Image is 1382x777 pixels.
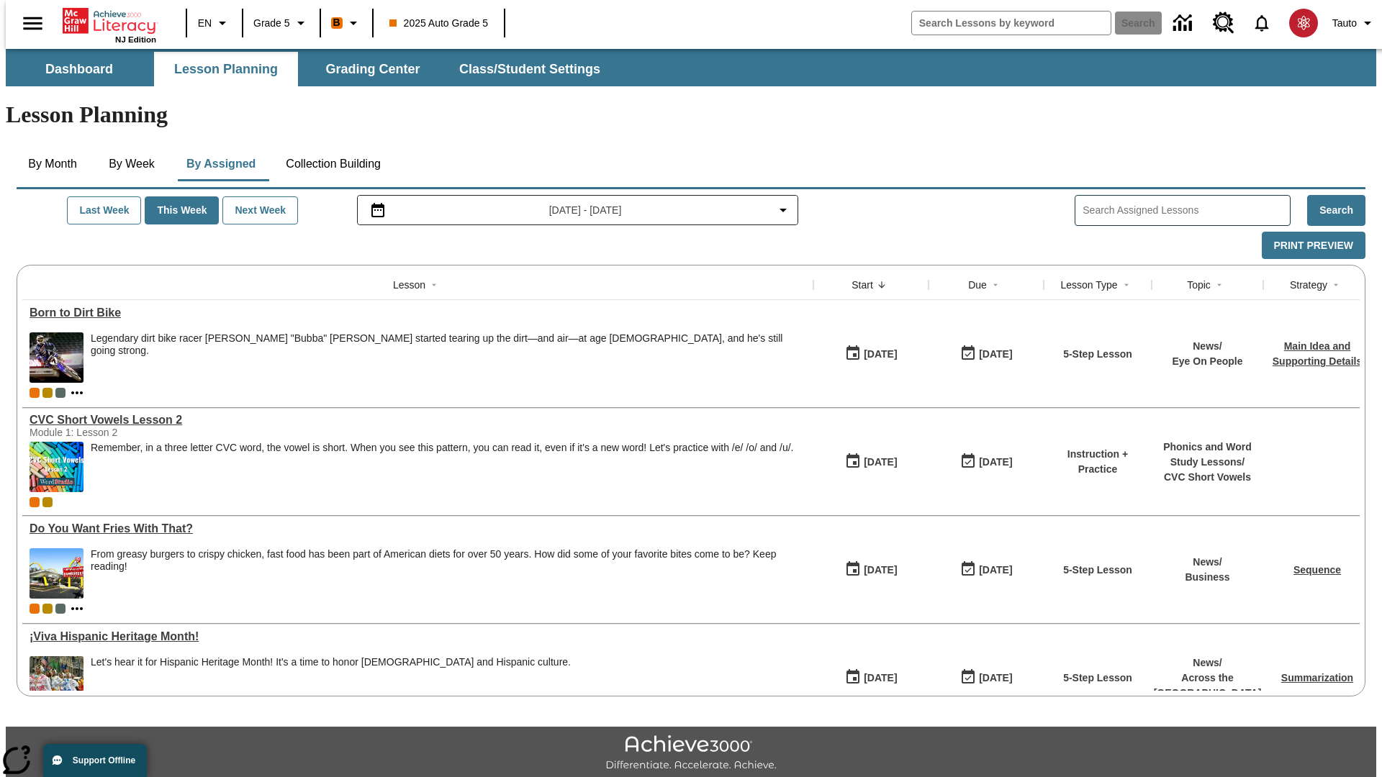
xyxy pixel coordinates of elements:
[1262,232,1365,260] button: Print Preview
[1273,340,1362,367] a: Main Idea and Supporting Details
[30,604,40,614] div: Current Class
[393,278,425,292] div: Lesson
[1063,347,1132,362] p: 5-Step Lesson
[1060,278,1117,292] div: Lesson Type
[30,522,806,535] div: Do You Want Fries With That?
[1165,4,1204,43] a: Data Center
[1204,4,1243,42] a: Resource Center, Will open in new tab
[30,630,806,643] a: ¡Viva Hispanic Heritage Month! , Lessons
[198,16,212,31] span: EN
[1185,555,1229,570] p: News /
[1051,447,1144,477] p: Instruction + Practice
[1307,195,1365,226] button: Search
[363,201,792,219] button: Select the date range menu item
[852,278,873,292] div: Start
[42,497,53,507] div: New 2025 class
[1172,339,1242,354] p: News /
[67,196,141,224] button: Last Week
[968,278,987,292] div: Due
[1154,655,1262,671] p: News /
[979,669,1012,687] div: [DATE]
[864,561,897,579] div: [DATE]
[154,52,298,86] button: Lesson Planning
[1185,570,1229,585] p: Business
[191,10,238,36] button: Language: EN, Select a language
[91,548,806,599] div: From greasy burgers to crispy chicken, fast food has been part of American diets for over 50 year...
[91,656,571,706] div: Let's hear it for Hispanic Heritage Month! It's a time to honor Hispanic Americans and Hispanic c...
[6,101,1376,128] h1: Lesson Planning
[864,453,897,471] div: [DATE]
[605,735,777,772] img: Achieve3000 Differentiate Accelerate Achieve
[30,442,83,492] img: CVC Short Vowels Lesson 2.
[1063,563,1132,578] p: 5-Step Lesson
[979,561,1012,579] div: [DATE]
[12,2,54,45] button: Open side menu
[1332,16,1357,31] span: Tauto
[979,453,1012,471] div: [DATE]
[333,14,340,32] span: B
[840,340,902,368] button: 10/15/25: First time the lesson was available
[91,332,806,383] span: Legendary dirt bike racer James "Bubba" Stewart started tearing up the dirt—and air—at age 4, and...
[30,656,83,706] img: A photograph of Hispanic women participating in a parade celebrating Hispanic culture. The women ...
[912,12,1111,35] input: search field
[1159,440,1256,470] p: Phonics and Word Study Lessons /
[73,755,135,765] span: Support Offline
[873,276,890,294] button: Sort
[1327,276,1345,294] button: Sort
[91,332,806,357] div: Legendary dirt bike racer [PERSON_NAME] "Bubba" [PERSON_NAME] started tearing up the dirt—and air...
[30,388,40,398] div: Current Class
[301,52,445,86] button: Grading Center
[42,388,53,398] div: New 2025 class
[955,556,1017,583] button: 10/15/25: Last day the lesson can be accessed
[30,522,806,535] a: Do You Want Fries With That?, Lessons
[1118,276,1135,294] button: Sort
[1243,4,1281,42] a: Notifications
[43,744,147,777] button: Support Offline
[17,147,89,181] button: By Month
[68,384,86,401] button: Show more classes
[63,6,156,35] a: Home
[1187,278,1211,292] div: Topic
[96,147,168,181] button: By Week
[979,345,1012,363] div: [DATE]
[91,442,793,492] div: Remember, in a three letter CVC word, the vowel is short. When you see this pattern, you can read...
[1063,671,1132,686] p: 5-Step Lesson
[55,388,66,398] div: OL 2025 Auto Grade 6
[30,630,806,643] div: ¡Viva Hispanic Heritage Month!
[274,147,392,181] button: Collection Building
[864,345,897,363] div: [DATE]
[55,604,66,614] span: OL 2025 Auto Grade 6
[91,548,806,573] div: From greasy burgers to crispy chicken, fast food has been part of American diets for over 50 year...
[145,196,219,224] button: This Week
[1083,200,1290,221] input: Search Assigned Lessons
[1281,672,1353,683] a: Summarization
[1154,671,1262,701] p: Across the [GEOGRAPHIC_DATA]
[7,52,151,86] button: Dashboard
[63,5,156,44] div: Home
[45,61,113,78] span: Dashboard
[248,10,315,36] button: Grade: Grade 5, Select a grade
[222,196,298,224] button: Next Week
[955,340,1017,368] button: 10/15/25: Last day the lesson can be accessed
[174,61,278,78] span: Lesson Planning
[91,656,571,668] div: Let's hear it for Hispanic Heritage Month! It's a time to honor [DEMOGRAPHIC_DATA] and Hispanic c...
[1290,278,1327,292] div: Strategy
[42,604,53,614] div: New 2025 class
[1159,470,1256,485] p: CVC Short Vowels
[30,332,83,383] img: Motocross racer James Stewart flies through the air on his dirt bike.
[6,49,1376,86] div: SubNavbar
[840,664,902,691] button: 10/13/25: First time the lesson was available
[955,448,1017,476] button: 10/15/25: Last day the lesson can be accessed
[1211,276,1228,294] button: Sort
[68,600,86,617] button: Show more classes
[253,16,290,31] span: Grade 5
[425,276,443,294] button: Sort
[30,306,806,319] div: Born to Dirt Bike
[840,448,902,476] button: 10/15/25: First time the lesson was available
[30,306,806,319] a: Born to Dirt Bike, Lessons
[30,414,806,427] a: CVC Short Vowels Lesson 2, Lessons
